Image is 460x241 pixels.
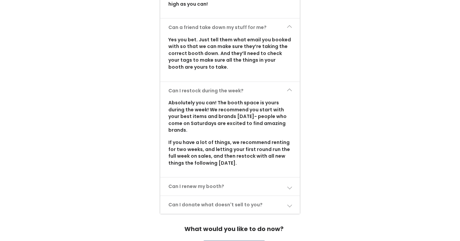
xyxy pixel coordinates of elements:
[160,19,300,36] a: Can a friend take down my stuff for me?
[168,36,292,71] p: Yes you bet. Just tell them what email you booked with so that we can make sure they’re taking th...
[160,196,300,214] a: Can I donate what doesn't sell to you?
[168,139,292,166] p: If you have a lot of things, we recommend renting for two weeks, and letting your first round run...
[168,99,292,134] p: Absolutely you can! The booth space is yours during the week! We recommend you start with your be...
[160,82,300,100] a: Can I restock during the week?
[160,178,300,195] a: Can I renew my booth?
[184,222,284,236] h4: What would you like to do now?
